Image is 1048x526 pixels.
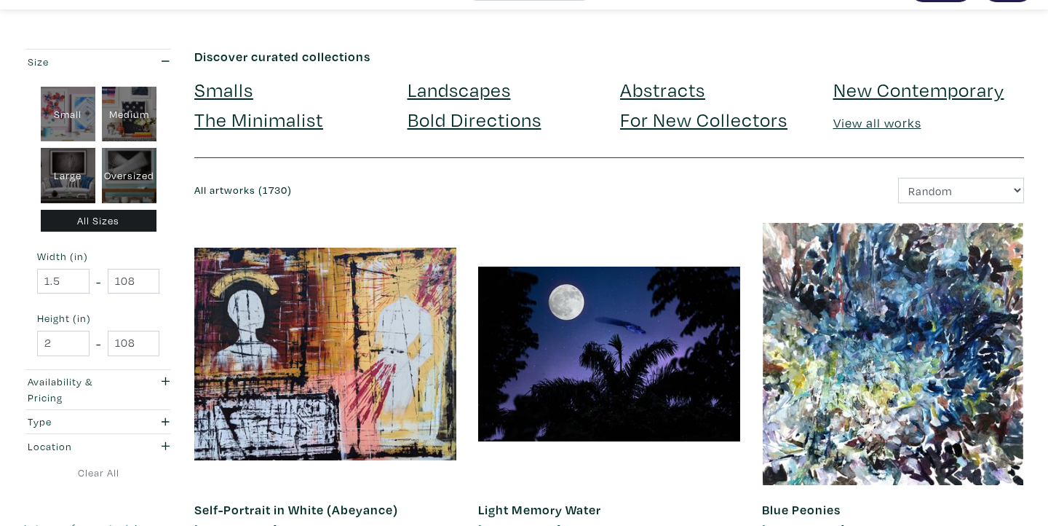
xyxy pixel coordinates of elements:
[408,106,541,132] a: Bold Directions
[24,50,172,74] button: Size
[96,334,101,353] span: -
[96,272,101,291] span: -
[24,410,172,434] button: Type
[37,313,159,323] small: Height (in)
[28,374,129,405] div: Availability & Pricing
[194,76,253,102] a: Smalls
[24,370,172,409] button: Availability & Pricing
[194,49,1024,65] h6: Discover curated collections
[41,210,156,232] div: All Sizes
[620,76,705,102] a: Abstracts
[194,501,398,518] a: Self-Portrait in White (Abeyance)
[102,148,156,203] div: Oversized
[37,251,159,262] small: Width (in)
[24,434,172,458] button: Location
[620,106,787,132] a: For New Collectors
[194,184,598,197] h6: All artworks (1730)
[833,76,1004,102] a: New Contemporary
[24,465,172,481] a: Clear All
[28,439,129,455] div: Location
[762,501,841,518] a: Blue Peonies
[28,414,129,430] div: Type
[194,106,323,132] a: The Minimalist
[102,87,156,142] div: Medium
[833,114,921,131] a: View all works
[28,54,129,70] div: Size
[41,148,95,203] div: Large
[41,87,95,142] div: Small
[478,501,601,518] a: Light Memory Water
[408,76,511,102] a: Landscapes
